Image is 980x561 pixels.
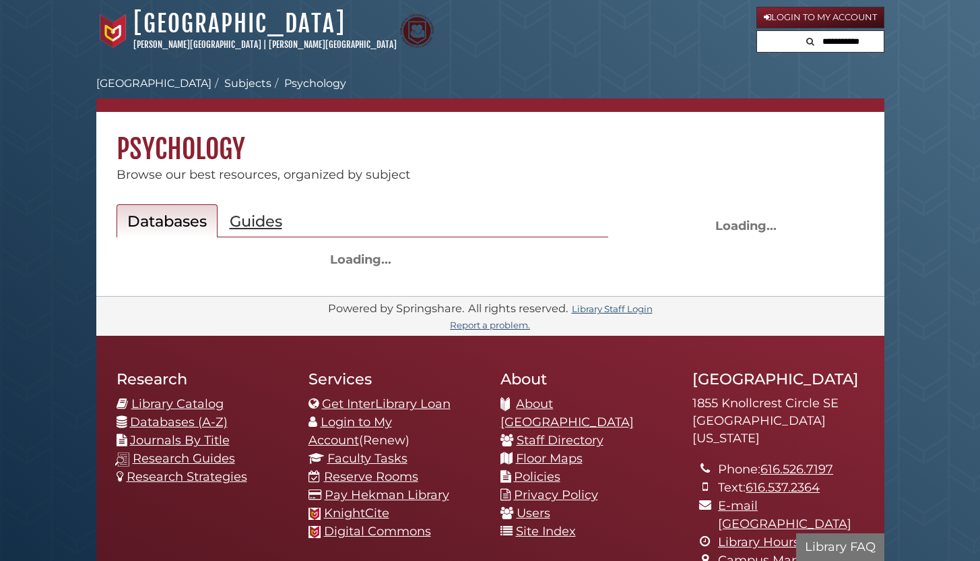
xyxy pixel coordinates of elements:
[756,7,884,28] a: Login to My Account
[746,480,820,495] a: 616.537.2364
[325,488,449,502] a: Pay Hekman Library
[796,533,884,561] button: Library FAQ
[517,433,603,448] a: Staff Directory
[718,535,799,550] a: Library Hours
[269,39,397,50] a: [PERSON_NAME][GEOGRAPHIC_DATA]
[117,244,605,269] div: Loading...
[718,498,851,531] a: E-mail [GEOGRAPHIC_DATA]
[127,469,247,484] a: Research Strategies
[133,39,261,50] a: [PERSON_NAME][GEOGRAPHIC_DATA]
[271,76,346,92] li: Psychology
[224,77,271,90] a: Subjects
[324,524,431,539] a: Digital Commons
[96,14,130,48] img: Calvin University
[117,370,288,388] h2: Research
[718,479,863,497] li: Text:
[133,451,235,466] a: Research Guides
[131,396,224,411] a: Library Catalog
[514,488,598,502] a: Privacy Policy
[308,415,392,448] a: Login to My Account
[308,508,321,520] img: Calvin favicon logo
[326,301,466,315] div: Powered by Springshare.
[516,451,583,466] a: Floor Maps
[572,303,653,314] a: Library Staff Login
[324,469,418,484] a: Reserve Rooms
[802,31,818,49] button: Search
[115,452,129,467] img: research-guides-icon-white_37x37.png
[514,469,560,484] a: Policies
[466,301,570,315] div: All rights reserved.
[96,77,211,90] a: [GEOGRAPHIC_DATA]
[130,433,230,448] a: Journals By Title
[692,370,864,388] h2: [GEOGRAPHIC_DATA]
[806,37,814,46] i: Search
[96,166,884,184] div: Browse our best resources, organized by subject
[760,462,833,477] a: 616.526.7197
[230,212,282,231] h2: Guides
[516,524,576,539] a: Site Index
[219,204,293,237] a: Guides
[450,320,530,330] a: Report a problem.
[117,204,218,237] a: Databases
[130,415,228,430] a: Databases (A-Z)
[327,451,407,466] a: Faculty Tasks
[400,14,434,48] img: Calvin Theological Seminary
[322,396,451,411] a: Get InterLibrary Loan
[117,204,864,276] section: Content by Subject
[308,526,321,538] img: Calvin favicon logo
[133,9,346,38] a: [GEOGRAPHIC_DATA]
[308,370,480,388] h2: Services
[628,210,864,235] div: Loading...
[517,506,550,521] a: Users
[692,395,864,447] address: 1855 Knollcrest Circle SE [GEOGRAPHIC_DATA][US_STATE]
[500,370,672,388] h2: About
[308,413,480,450] li: (Renew)
[718,461,863,479] li: Phone:
[127,212,207,231] h2: Databases
[96,76,884,112] nav: breadcrumb
[96,112,884,166] h1: Psychology
[324,506,389,521] a: KnightCite
[263,39,267,50] span: |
